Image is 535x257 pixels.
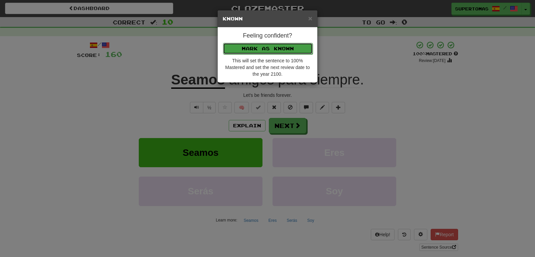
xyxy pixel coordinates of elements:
[223,43,313,54] button: Mark as Known
[223,15,312,22] h5: Known
[223,57,312,77] div: This will set the sentence to 100% Mastered and set the next review date to the year 2100.
[308,14,312,22] span: ×
[223,33,312,39] h4: Feeling confident?
[308,15,312,22] button: Close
